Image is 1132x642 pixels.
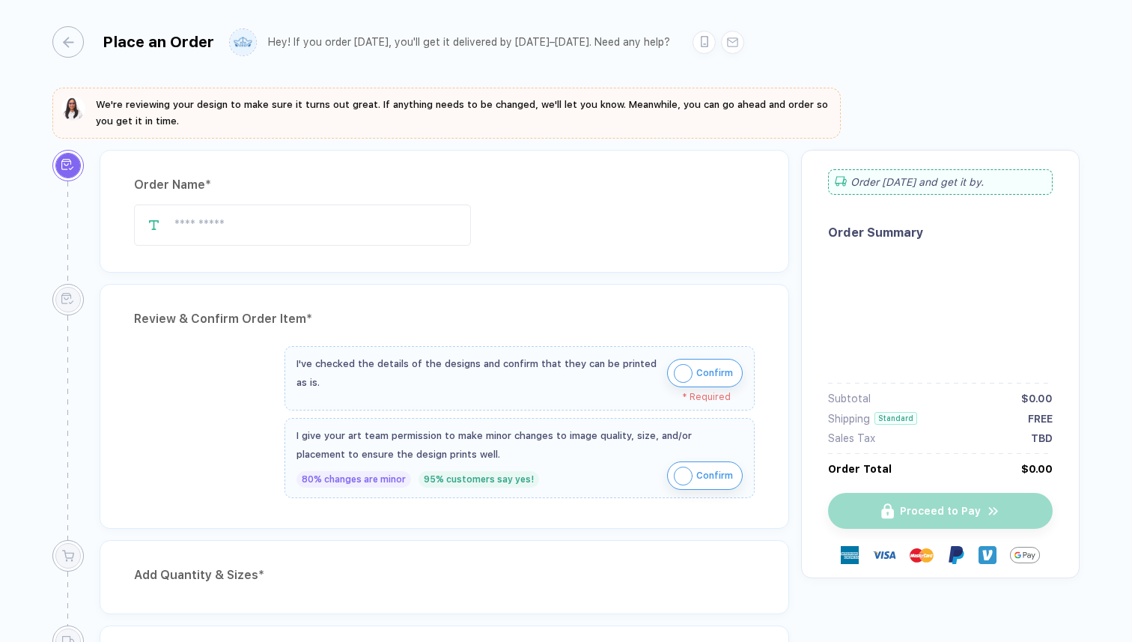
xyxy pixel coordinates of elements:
button: iconConfirm [667,359,743,387]
img: express [841,546,859,564]
img: icon [674,364,693,383]
div: Standard [874,412,917,425]
div: I've checked the details of the designs and confirm that they can be printed as is. [296,354,660,392]
div: Order Name [134,173,755,197]
img: visa [872,543,896,567]
img: Venmo [979,546,996,564]
div: 80% changes are minor [296,471,411,488]
div: $0.00 [1021,393,1053,405]
div: Add Quantity & Sizes [134,563,755,587]
span: We're reviewing your design to make sure it turns out great. If anything needs to be changed, we'... [96,99,828,127]
img: GPay [1010,540,1040,570]
img: master-card [910,543,934,567]
button: We're reviewing your design to make sure it turns out great. If anything needs to be changed, we'... [61,97,832,130]
img: Paypal [947,546,965,564]
div: Subtotal [828,393,871,405]
span: Confirm [696,464,733,488]
div: * Required [296,392,731,402]
div: $0.00 [1021,463,1053,475]
img: sophie [61,97,85,121]
div: FREE [1028,413,1053,425]
div: Order Total [828,463,892,475]
img: icon [674,467,693,485]
img: user profile [230,29,256,55]
div: Order [DATE] and get it by . [828,169,1053,195]
div: Place an Order [103,33,214,51]
div: Hey! If you order [DATE], you'll get it delivered by [DATE]–[DATE]. Need any help? [268,36,670,49]
span: Confirm [696,361,733,385]
div: Review & Confirm Order Item [134,307,755,331]
div: I give your art team permission to make minor changes to image quality, size, and/or placement to... [296,426,743,464]
div: 95% customers say yes! [419,471,539,488]
div: Order Summary [828,225,1053,240]
button: iconConfirm [667,461,743,490]
div: Sales Tax [828,432,875,444]
div: Shipping [828,413,870,425]
div: TBD [1031,432,1053,444]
